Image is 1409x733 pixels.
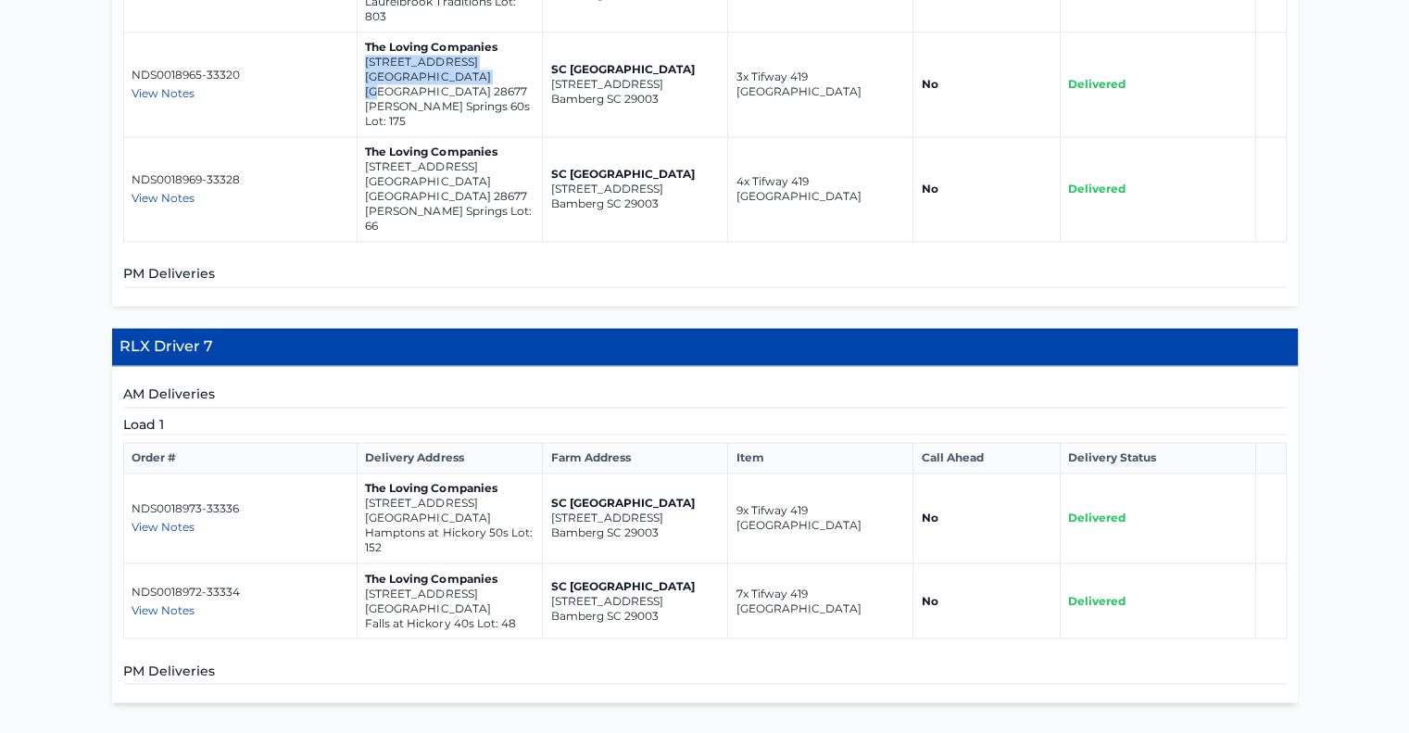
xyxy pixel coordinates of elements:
p: [PERSON_NAME] Springs Lot: 66 [365,204,535,234]
h4: RLX Driver 7 [112,328,1298,366]
th: Order # [123,443,358,474]
td: 4x Tifway 419 [GEOGRAPHIC_DATA] [728,137,913,242]
p: [GEOGRAPHIC_DATA] [365,511,535,525]
p: Bamberg SC 29003 [550,525,720,540]
p: [STREET_ADDRESS] [550,593,720,608]
p: NDS0018965-33320 [132,68,350,82]
strong: No [921,77,937,91]
p: The Loving Companies [365,145,535,159]
p: The Loving Companies [365,481,535,496]
p: [GEOGRAPHIC_DATA] [365,600,535,615]
strong: No [921,511,937,524]
span: Delivered [1068,593,1126,607]
th: Call Ahead [913,443,1061,474]
h5: PM Deliveries [123,264,1287,287]
span: Delivered [1068,511,1126,524]
h5: PM Deliveries [123,661,1287,684]
p: SC [GEOGRAPHIC_DATA] [550,62,720,77]
p: Bamberg SC 29003 [550,196,720,211]
p: [GEOGRAPHIC_DATA] [GEOGRAPHIC_DATA] 28677 [365,174,535,204]
p: [STREET_ADDRESS] [365,496,535,511]
h5: Load 1 [123,415,1287,435]
strong: No [921,593,937,607]
span: View Notes [132,86,195,100]
td: 7x Tifway 419 [GEOGRAPHIC_DATA] [728,563,913,638]
span: View Notes [132,602,195,616]
p: [STREET_ADDRESS] [365,55,535,70]
p: [PERSON_NAME] Springs 60s Lot: 175 [365,99,535,129]
p: [STREET_ADDRESS] [365,586,535,600]
span: Delivered [1068,182,1126,196]
p: Hamptons at Hickory 50s Lot: 152 [365,525,535,555]
td: 3x Tifway 419 [GEOGRAPHIC_DATA] [728,32,913,137]
p: [STREET_ADDRESS] [365,159,535,174]
p: [STREET_ADDRESS] [550,182,720,196]
p: NDS0018973-33336 [132,501,350,516]
p: NDS0018972-33334 [132,584,350,599]
p: The Loving Companies [365,571,535,586]
p: Falls at Hickory 40s Lot: 48 [365,615,535,630]
th: Item [728,443,913,474]
strong: No [921,182,937,196]
span: View Notes [132,191,195,205]
p: Bamberg SC 29003 [550,608,720,623]
th: Delivery Address [358,443,543,474]
h5: AM Deliveries [123,385,1287,408]
p: The Loving Companies [365,40,535,55]
span: Delivered [1068,77,1126,91]
p: SC [GEOGRAPHIC_DATA] [550,578,720,593]
th: Farm Address [543,443,728,474]
p: [STREET_ADDRESS] [550,77,720,92]
p: [STREET_ADDRESS] [550,511,720,525]
th: Delivery Status [1060,443,1255,474]
p: [GEOGRAPHIC_DATA] [GEOGRAPHIC_DATA] 28677 [365,70,535,99]
td: 9x Tifway 419 [GEOGRAPHIC_DATA] [728,474,913,563]
p: SC [GEOGRAPHIC_DATA] [550,167,720,182]
span: View Notes [132,520,195,534]
p: NDS0018969-33328 [132,172,350,187]
p: Bamberg SC 29003 [550,92,720,107]
p: SC [GEOGRAPHIC_DATA] [550,496,720,511]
